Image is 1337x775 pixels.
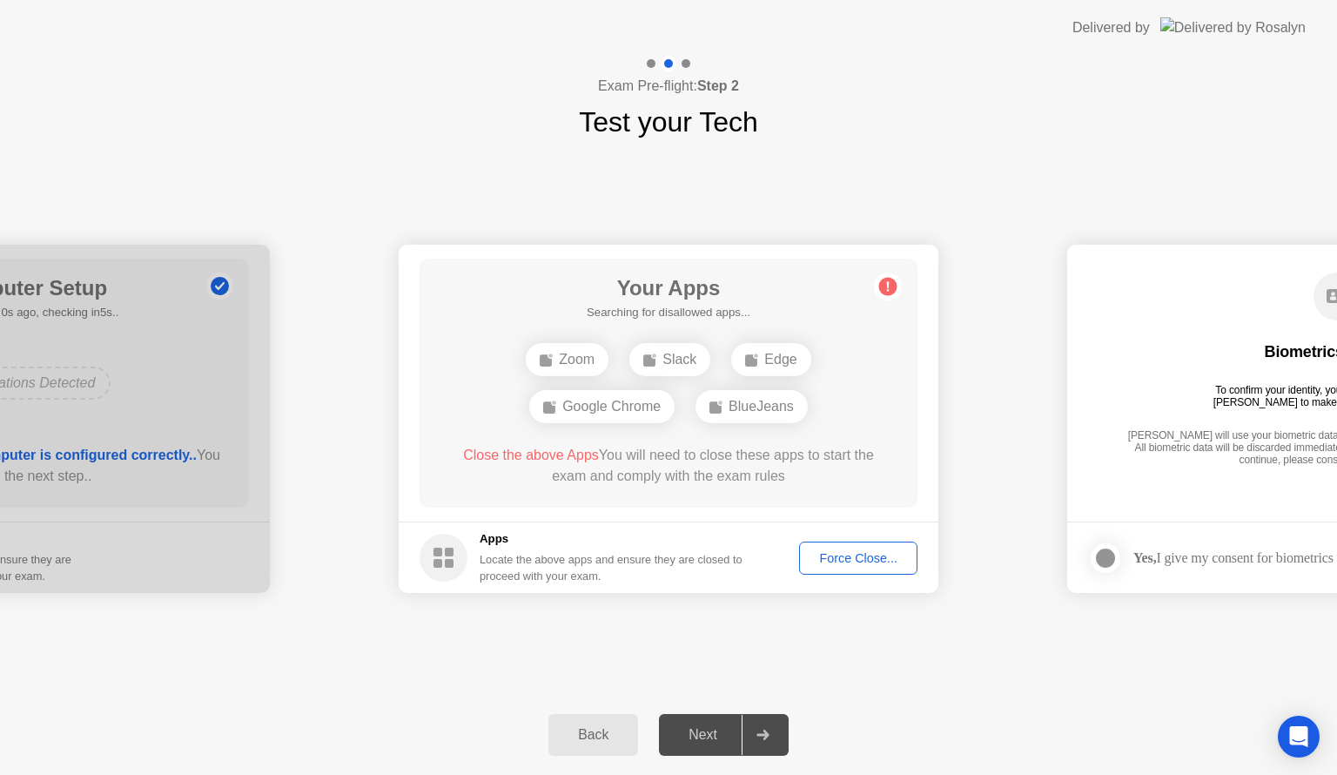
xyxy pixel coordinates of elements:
[579,101,758,143] h1: Test your Tech
[1072,17,1150,38] div: Delivered by
[548,714,638,756] button: Back
[659,714,789,756] button: Next
[587,273,750,304] h1: Your Apps
[697,78,739,93] b: Step 2
[529,390,675,423] div: Google Chrome
[731,343,810,376] div: Edge
[598,76,739,97] h4: Exam Pre-flight:
[445,445,893,487] div: You will need to close these apps to start the exam and comply with the exam rules
[480,530,743,548] h5: Apps
[1160,17,1306,37] img: Delivered by Rosalyn
[480,551,743,584] div: Locate the above apps and ensure they are closed to proceed with your exam.
[1133,550,1156,565] strong: Yes,
[805,551,911,565] div: Force Close...
[587,304,750,321] h5: Searching for disallowed apps...
[695,390,808,423] div: BlueJeans
[1278,716,1320,758] div: Open Intercom Messenger
[664,727,742,743] div: Next
[799,542,917,575] button: Force Close...
[554,727,633,743] div: Back
[526,343,608,376] div: Zoom
[629,343,710,376] div: Slack
[463,448,599,462] span: Close the above Apps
